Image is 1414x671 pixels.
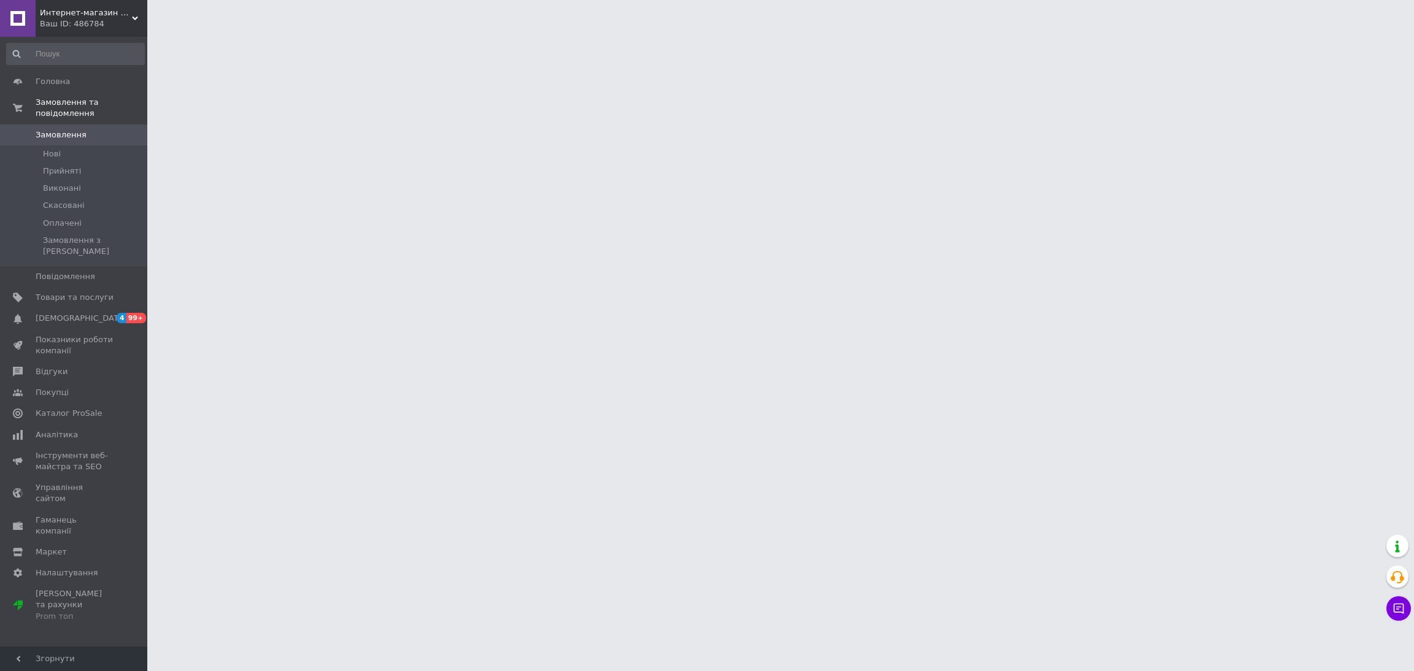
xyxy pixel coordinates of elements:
[36,129,87,140] span: Замовлення
[43,183,81,194] span: Виконані
[43,200,85,211] span: Скасовані
[6,43,145,65] input: Пошук
[36,366,68,377] span: Відгуки
[40,18,147,29] div: Ваш ID: 486784
[126,313,147,323] span: 99+
[36,97,147,119] span: Замовлення та повідомлення
[43,166,81,177] span: Прийняті
[43,235,144,257] span: Замовлення з [PERSON_NAME]
[36,450,114,472] span: Інструменти веб-майстра та SEO
[36,271,95,282] span: Повідомлення
[36,313,126,324] span: [DEMOGRAPHIC_DATA]
[36,334,114,356] span: Показники роботи компанії
[36,408,102,419] span: Каталог ProSale
[36,482,114,504] span: Управління сайтом
[43,218,82,229] span: Оплачені
[36,567,98,578] span: Налаштування
[36,546,67,558] span: Маркет
[43,148,61,159] span: Нові
[36,76,70,87] span: Головна
[117,313,126,323] span: 4
[40,7,132,18] span: Интернет-магазин "RADIOMART"
[1386,596,1411,621] button: Чат з покупцем
[36,292,114,303] span: Товари та послуги
[36,429,78,440] span: Аналітика
[36,515,114,537] span: Гаманець компанії
[36,387,69,398] span: Покупці
[36,611,114,622] div: Prom топ
[36,588,114,622] span: [PERSON_NAME] та рахунки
